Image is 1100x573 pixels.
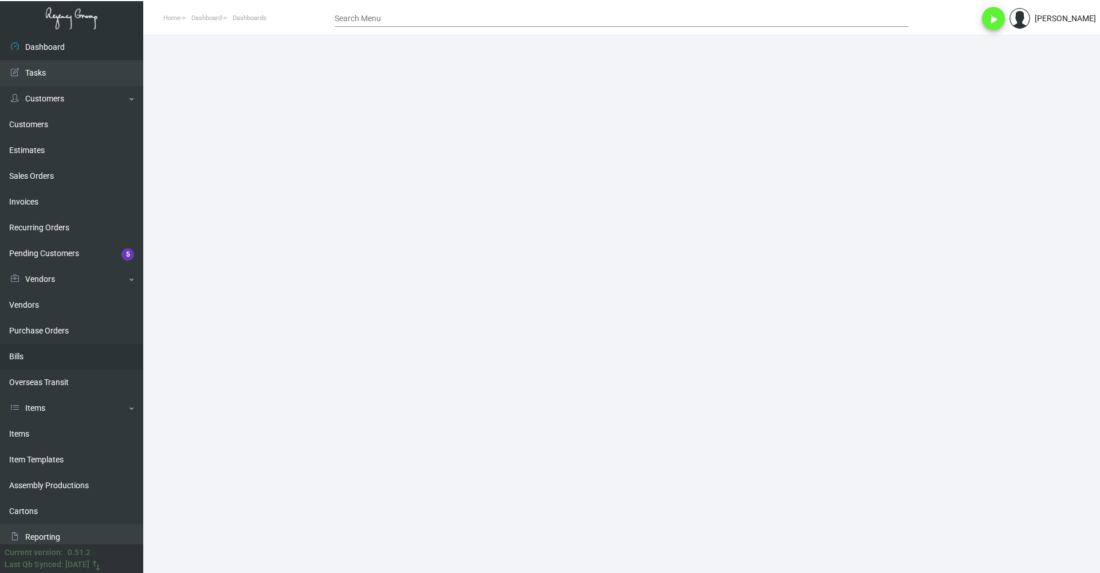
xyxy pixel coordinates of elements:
[233,14,266,22] span: Dashboards
[68,547,91,559] div: 0.51.2
[163,14,180,22] span: Home
[987,13,1000,26] i: play_arrow
[5,547,63,559] div: Current version:
[1035,13,1096,25] div: [PERSON_NAME]
[1009,8,1030,29] img: admin@bootstrapmaster.com
[191,14,222,22] span: Dashboard
[982,7,1005,30] button: play_arrow
[5,559,89,571] div: Last Qb Synced: [DATE]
